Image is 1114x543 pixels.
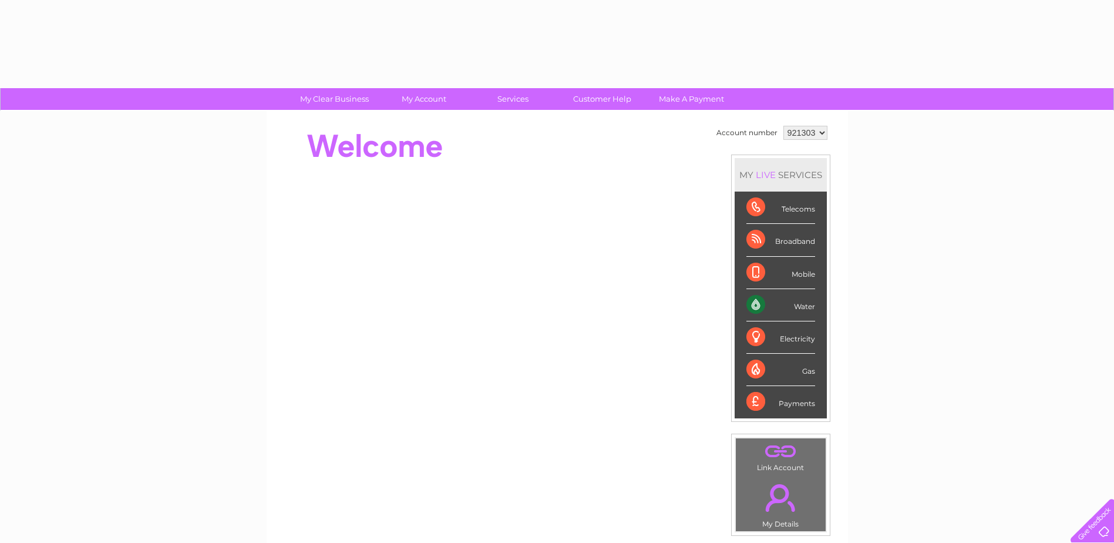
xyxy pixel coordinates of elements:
[746,289,815,321] div: Water
[643,88,740,110] a: Make A Payment
[746,257,815,289] div: Mobile
[739,441,823,462] a: .
[735,438,826,475] td: Link Account
[753,169,778,180] div: LIVE
[375,88,472,110] a: My Account
[739,477,823,518] a: .
[465,88,561,110] a: Services
[746,354,815,386] div: Gas
[735,474,826,532] td: My Details
[714,123,780,143] td: Account number
[286,88,383,110] a: My Clear Business
[554,88,651,110] a: Customer Help
[746,224,815,256] div: Broadband
[746,386,815,418] div: Payments
[746,321,815,354] div: Electricity
[735,158,827,192] div: MY SERVICES
[746,192,815,224] div: Telecoms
